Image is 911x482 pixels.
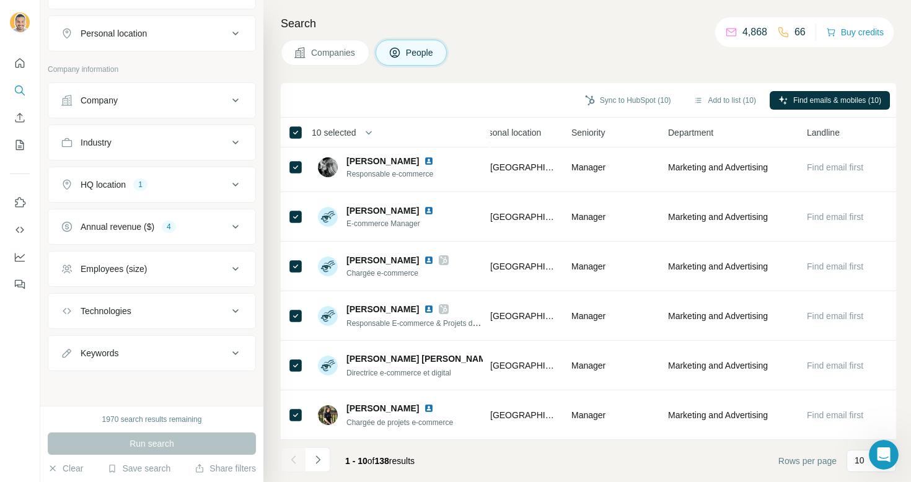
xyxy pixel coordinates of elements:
button: Employees (size) [48,254,255,284]
button: Messages [62,368,124,418]
img: Avatar [318,405,338,425]
div: HQ location [81,178,126,191]
button: Save search [107,462,170,475]
img: Profile image for Aurélie [169,20,193,45]
div: Close [213,20,235,42]
button: View status page [25,264,222,289]
span: Department [668,126,713,139]
button: News [124,368,186,418]
span: Personal location [475,126,541,139]
h4: Search [281,15,896,32]
p: Hi [PERSON_NAME][EMAIL_ADDRESS][DOMAIN_NAME] 👋 [25,88,223,151]
button: Sync to HubSpot (10) [576,91,680,110]
span: [GEOGRAPHIC_DATA] [490,161,557,173]
div: AI Agent and team can help [25,328,208,341]
span: 10 selected [312,126,356,139]
span: People [406,46,434,59]
button: Help [186,368,248,418]
div: Keywords [81,347,118,359]
span: Responsable e-commerce [346,169,449,180]
span: [GEOGRAPHIC_DATA] [490,409,557,421]
span: Manager [571,212,605,222]
span: Help [207,399,227,408]
img: LinkedIn logo [424,206,434,216]
span: Marketing and Advertising [668,211,768,223]
img: Avatar [318,356,338,375]
span: Manager [571,261,605,271]
button: Keywords [48,338,255,368]
span: Chargée e-commerce [346,268,449,279]
span: Find email first [807,212,863,222]
div: Ask a question [25,315,208,328]
button: Feedback [10,273,30,296]
span: [GEOGRAPHIC_DATA] [490,211,557,223]
span: Marketing and Advertising [668,260,768,273]
span: Marketing and Advertising [668,359,768,372]
span: Manager [571,311,605,321]
button: Share filters [195,462,256,475]
img: Avatar [318,157,338,177]
span: [GEOGRAPHIC_DATA] [490,260,557,273]
p: How can we help? [25,151,223,172]
button: Search [10,79,30,102]
span: Manager [571,410,605,420]
span: Marketing and Advertising [668,310,768,322]
span: Messages [72,399,115,408]
div: Ask a questionAI Agent and team can help [12,304,235,351]
span: [PERSON_NAME] [346,303,419,315]
div: Technologies [81,305,131,317]
span: [GEOGRAPHIC_DATA] [490,310,557,322]
img: Avatar [318,306,338,326]
div: All services are online [25,246,222,259]
span: Manager [571,162,605,172]
button: Industry [48,128,255,157]
button: HQ location1 [48,170,255,199]
span: of [367,456,375,466]
p: 10 [855,454,865,467]
span: 138 [375,456,389,466]
span: Find email first [807,261,863,271]
button: Company [48,85,255,115]
span: 1 - 10 [345,456,367,466]
span: [PERSON_NAME] [PERSON_NAME] [346,353,495,365]
h2: Status Surfe [25,198,222,211]
button: Enrich CSV [10,107,30,129]
button: Add to list (10) [685,91,765,110]
p: 66 [794,25,806,40]
div: 1970 search results remaining [102,414,202,425]
span: Manager [571,361,605,370]
div: 1 [133,179,147,190]
button: My lists [10,134,30,156]
div: Industry [81,136,112,149]
button: Personal location [48,19,255,48]
img: Profile image for Christian [145,20,170,45]
button: Clear [48,462,83,475]
span: [PERSON_NAME] [346,156,419,166]
span: Marketing and Advertising [668,161,768,173]
span: Find email first [807,361,863,370]
button: Quick start [10,52,30,74]
p: 4,868 [742,25,767,40]
span: Find email first [807,311,863,321]
img: LinkedIn logo [424,156,434,166]
div: Employees (size) [81,263,147,275]
span: Find email first [807,410,863,420]
button: Technologies [48,296,255,326]
span: E-commerce Manager [346,218,449,229]
span: [PERSON_NAME] [346,254,419,266]
img: Profile image for Myles [121,20,146,45]
span: [PERSON_NAME] [346,402,419,414]
img: LinkedIn logo [424,304,434,314]
img: Avatar [10,12,30,32]
span: Seniority [571,126,605,139]
iframe: Intercom live chat [869,440,899,470]
div: Annual revenue ($) [81,221,154,233]
button: Buy credits [826,24,884,41]
button: Annual revenue ($)4 [48,212,255,242]
p: Company information [48,64,256,75]
span: Find email first [807,162,863,172]
span: News [143,399,167,408]
img: LinkedIn logo [424,255,434,265]
span: [GEOGRAPHIC_DATA] [490,359,557,372]
button: Use Surfe on LinkedIn [10,191,30,214]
